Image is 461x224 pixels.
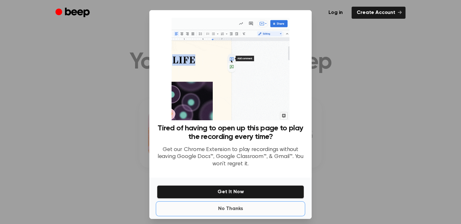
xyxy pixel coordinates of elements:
a: Beep [55,7,91,19]
button: Get It Now [157,185,304,199]
p: Get our Chrome Extension to play recordings without leaving Google Docs™, Google Classroom™, & Gm... [157,146,304,168]
h3: Tired of having to open up this page to play the recording every time? [157,124,304,141]
a: Create Account [352,7,406,19]
img: Beep extension in action [172,18,289,120]
button: No Thanks [157,202,304,215]
a: Log in [323,7,348,19]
